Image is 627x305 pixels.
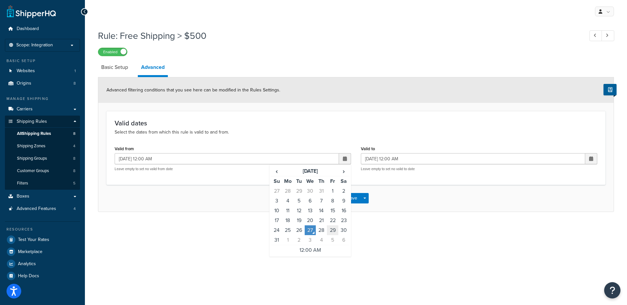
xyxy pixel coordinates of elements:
li: Shipping Zones [5,140,80,152]
label: Valid from [115,146,134,151]
td: 12:00 AM [271,245,349,255]
span: Shipping Rules [17,119,47,124]
span: All Shipping Rules [17,131,51,136]
td: 6 [305,196,316,206]
button: Save [344,193,361,203]
li: Websites [5,65,80,77]
span: Carriers [17,106,33,112]
span: Websites [17,68,35,74]
span: Boxes [17,194,29,199]
p: Select the dates from which this rule is valid to and from. [115,129,597,136]
td: 2 [294,235,305,245]
td: 12 [294,206,305,216]
td: 22 [327,216,338,225]
span: Customer Groups [17,168,49,174]
td: 24 [271,225,282,235]
a: Origins8 [5,77,80,89]
td: 30 [338,225,349,235]
td: 5 [294,196,305,206]
td: 3 [271,196,282,206]
td: 1 [327,186,338,196]
span: Origins [17,81,31,86]
a: Shipping Zones4 [5,140,80,152]
li: Shipping Rules [5,116,80,190]
td: 30 [305,186,316,196]
td: 5 [327,235,338,245]
li: Filters [5,177,80,189]
td: 6 [338,235,349,245]
a: Boxes [5,190,80,202]
td: 31 [271,235,282,245]
th: Su [271,176,282,186]
td: 16 [338,206,349,216]
div: Resources [5,227,80,232]
label: Enabled [98,48,127,56]
li: Origins [5,77,80,89]
p: Leave empty to set no valid to date [361,167,597,171]
td: 3 [305,235,316,245]
td: 27 [305,225,316,235]
span: Shipping Zones [17,143,45,149]
span: Dashboard [17,26,39,32]
label: Valid to [361,146,375,151]
td: 31 [316,186,327,196]
span: ‹ [271,167,282,176]
td: 26 [294,225,305,235]
span: 8 [73,168,75,174]
span: 8 [73,156,75,161]
td: 15 [327,206,338,216]
a: Test Your Rates [5,234,80,246]
span: Scope: Integration [16,42,53,48]
span: Test Your Rates [18,237,49,243]
td: 29 [294,186,305,196]
a: Carriers [5,103,80,115]
span: Filters [17,181,28,186]
p: Leave empty to set no valid from date [115,167,351,171]
td: 8 [327,196,338,206]
a: Analytics [5,258,80,270]
td: 29 [327,225,338,235]
span: › [339,167,349,176]
td: 11 [282,206,293,216]
h3: Valid dates [115,120,597,127]
a: Websites1 [5,65,80,77]
td: 9 [338,196,349,206]
td: 4 [282,196,293,206]
a: Filters5 [5,177,80,189]
a: Dashboard [5,23,80,35]
span: 8 [73,131,75,136]
li: Shipping Groups [5,152,80,165]
td: 13 [305,206,316,216]
th: Mo [282,176,293,186]
div: Manage Shipping [5,96,80,102]
td: 28 [316,225,327,235]
li: Marketplace [5,246,80,258]
td: 27 [271,186,282,196]
th: Tu [294,176,305,186]
td: 14 [316,206,327,216]
span: 4 [73,206,76,212]
a: Basic Setup [98,59,131,75]
td: 23 [338,216,349,225]
td: 17 [271,216,282,225]
a: AllShipping Rules8 [5,128,80,140]
span: Advanced filtering conditions that you see here can be modified in the Rules Settings. [106,87,280,93]
a: Shipping Groups8 [5,152,80,165]
li: Advanced Features [5,203,80,215]
span: 8 [73,81,76,86]
td: 10 [271,206,282,216]
td: 25 [282,225,293,235]
a: Shipping Rules [5,116,80,128]
td: 2 [338,186,349,196]
th: Th [316,176,327,186]
span: 5 [73,181,75,186]
button: Open Resource Center [604,282,620,298]
span: 1 [74,68,76,74]
span: Shipping Groups [17,156,47,161]
a: Advanced [138,59,168,77]
td: 28 [282,186,293,196]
